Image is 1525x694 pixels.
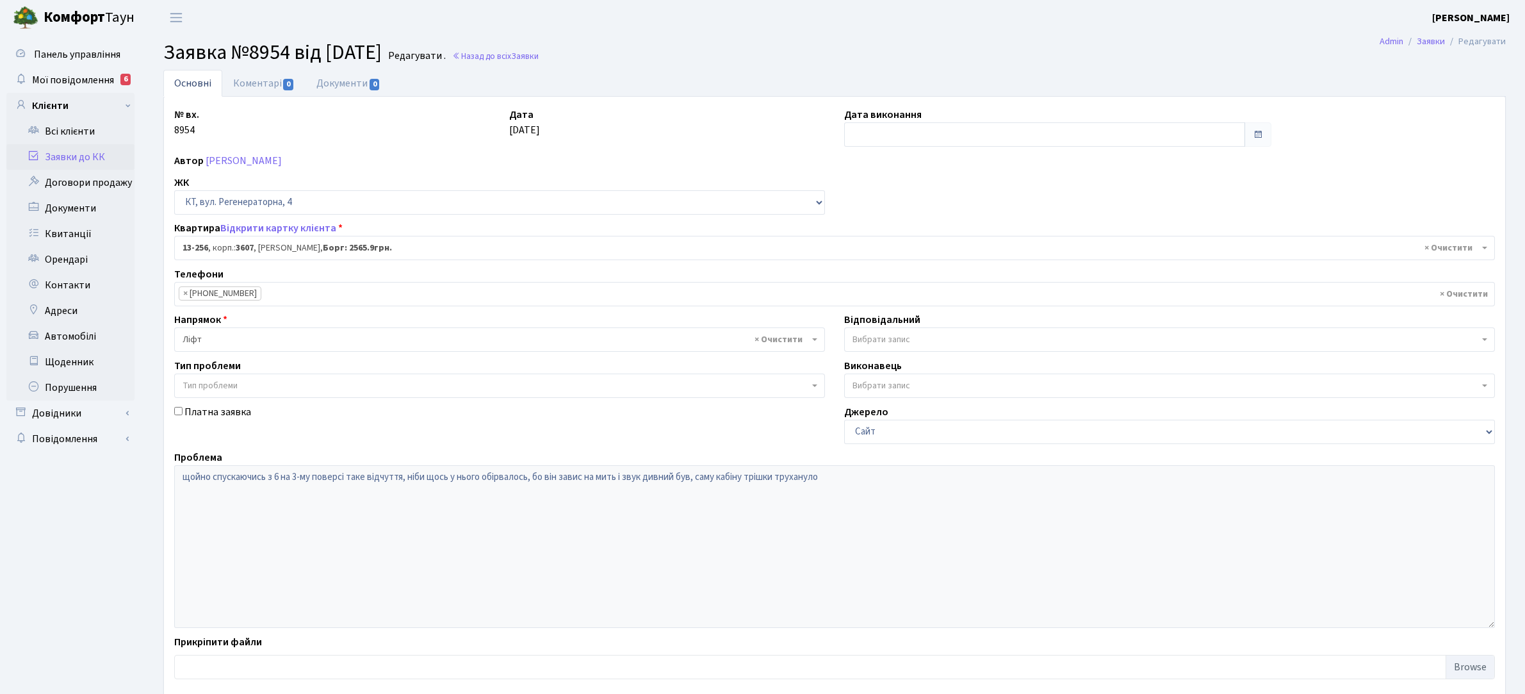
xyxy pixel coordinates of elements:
[183,242,1479,254] span: <b>13-256</b>, корп.: <b>3607</b>, Коренбліт Ксенія Романівна, <b>Борг: 2565.9грн.</b>
[6,247,135,272] a: Орендарі
[1424,242,1472,254] span: Видалити всі елементи
[174,450,222,465] label: Проблема
[306,70,391,97] a: Документи
[844,107,922,122] label: Дата виконання
[174,175,189,190] label: ЖК
[174,107,199,122] label: № вх.
[844,312,920,327] label: Відповідальний
[386,50,446,62] small: Редагувати .
[120,74,131,85] div: 6
[179,286,261,301] li: +380667633245
[183,242,208,254] b: 13-256
[6,324,135,349] a: Автомобілі
[220,221,336,235] a: Відкрити картку клієнта
[844,404,888,420] label: Джерело
[1417,35,1445,48] a: Заявки
[163,70,222,97] a: Основні
[163,38,382,67] span: Заявка №8954 від [DATE]
[174,220,343,236] label: Квартира
[6,272,135,298] a: Контакти
[500,107,835,147] div: [DATE]
[754,333,803,346] span: Видалити всі елементи
[6,93,135,119] a: Клієнти
[165,107,500,147] div: 8954
[183,333,809,346] span: Ліфт
[6,119,135,144] a: Всі клієнти
[283,79,293,90] span: 0
[1432,11,1510,25] b: [PERSON_NAME]
[6,221,135,247] a: Квитанції
[44,7,135,29] span: Таун
[160,7,192,28] button: Переключити навігацію
[1360,28,1525,55] nav: breadcrumb
[370,79,380,90] span: 0
[183,287,188,300] span: ×
[6,170,135,195] a: Договори продажу
[1380,35,1403,48] a: Admin
[174,465,1495,628] textarea: щойно спускаючись з 6 на 3-му поверсі таке відчуття, ніби щось у нього обірвалось, бо він завис н...
[452,50,539,62] a: Назад до всіхЗаявки
[1445,35,1506,49] li: Редагувати
[174,327,825,352] span: Ліфт
[6,426,135,452] a: Повідомлення
[174,236,1495,260] span: <b>13-256</b>, корп.: <b>3607</b>, Коренбліт Ксенія Романівна, <b>Борг: 2565.9грн.</b>
[6,349,135,375] a: Щоденник
[174,312,227,327] label: Напрямок
[183,379,238,392] span: Тип проблеми
[852,379,910,392] span: Вибрати запис
[509,107,534,122] label: Дата
[6,401,135,426] a: Довідники
[511,50,539,62] span: Заявки
[13,5,38,31] img: logo.png
[206,154,282,168] a: [PERSON_NAME]
[34,47,120,62] span: Панель управління
[222,70,306,97] a: Коментарі
[852,333,910,346] span: Вибрати запис
[323,242,392,254] b: Борг: 2565.9грн.
[44,7,105,28] b: Комфорт
[184,404,251,420] label: Платна заявка
[6,42,135,67] a: Панель управління
[32,73,114,87] span: Мої повідомлення
[174,267,224,282] label: Телефони
[6,298,135,324] a: Адреси
[6,195,135,221] a: Документи
[6,67,135,93] a: Мої повідомлення6
[844,358,902,374] label: Виконавець
[1440,288,1488,301] span: Видалити всі елементи
[6,144,135,170] a: Заявки до КК
[1432,10,1510,26] a: [PERSON_NAME]
[174,358,241,374] label: Тип проблеми
[6,375,135,401] a: Порушення
[174,153,204,169] label: Автор
[236,242,254,254] b: 3607
[174,634,262,650] label: Прикріпити файли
